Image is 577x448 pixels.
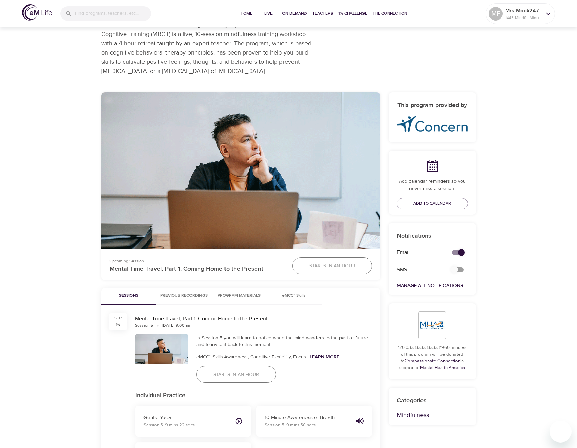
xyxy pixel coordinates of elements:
[216,292,263,299] span: Program Materials
[413,200,451,207] span: Add to Calendar
[109,258,284,264] p: Upcoming Session
[164,422,195,428] span: · 9 mins 22 secs
[285,422,316,428] span: · 9 mins 56 secs
[397,344,468,371] p: 120.03333333333333/960 minutes of this program will be donated to in support of
[260,10,277,17] span: Live
[393,262,444,278] div: SMS
[75,6,151,21] input: Find programs, teachers, etc...
[22,4,52,21] img: logo
[143,422,230,429] p: Session 5
[271,292,318,299] span: eMCC™ Skills
[196,354,306,360] span: eMCC™ Skills: Awareness, Cognitive Flexibility, Focus
[114,315,122,321] div: Sep
[505,7,542,15] p: Mrs.Mock247
[310,354,339,360] a: Learn More
[550,421,572,443] iframe: Button to launch messaging window
[312,10,333,17] span: Teachers
[397,396,468,405] p: Categories
[489,7,503,21] div: MF
[265,414,351,422] p: 10 Minute Awareness of Breath
[109,264,284,273] p: Mental Time Travel, Part 1: Coming Home to the Present
[162,322,192,328] div: [DATE] 9:00 am
[143,414,230,422] p: Gentle Yoga
[256,406,372,437] button: 10 Minute Awareness of BreathSession 5 ·9 mins 56 secs
[397,198,468,209] button: Add to Calendar
[505,15,542,21] p: 1443 Mindful Minutes
[116,321,120,328] div: 16
[135,315,372,323] div: Mental Time Travel, Part 1: Coming Home to the Present
[135,322,153,328] div: Session 5
[238,10,255,17] span: Home
[282,10,307,17] span: On-Demand
[397,411,468,420] p: Mindfulness
[135,391,372,400] p: Individual Practice
[397,283,463,289] a: Manage All Notifications
[338,10,367,17] span: 1% Challenge
[420,365,465,370] a: Mental Health America
[101,11,316,76] p: When we are presented with difficult situations or have difficult thoughts, these can spiral into...
[373,10,407,17] span: The Connection
[135,406,251,437] button: Gentle YogaSession 5 ·9 mins 22 secs
[397,116,468,132] img: concern-logo%20%281%29.png
[393,245,444,261] div: Email
[397,231,468,240] p: Notifications
[265,422,351,429] p: Session 5
[397,178,468,192] p: Add calendar reminders so you never miss a session.
[105,292,152,299] span: Sessions
[196,334,372,348] div: In Session 5 you will learn to notice when the mind wanders to the past or future and to invite i...
[405,358,460,364] a: Compassionate Connection
[160,292,208,299] span: Previous Recordings
[397,101,468,110] h6: This program provided by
